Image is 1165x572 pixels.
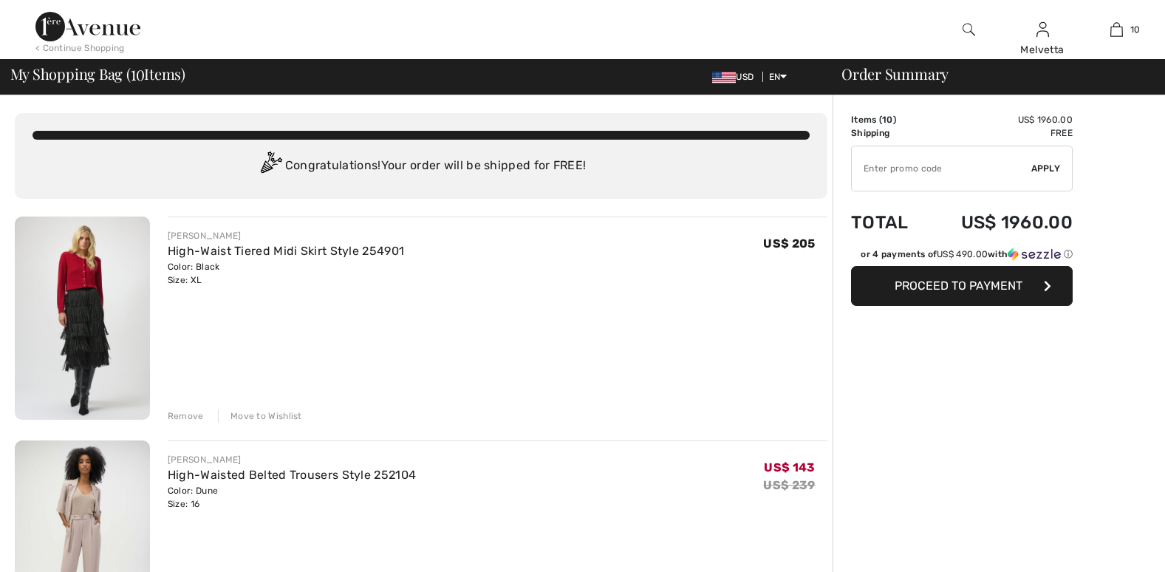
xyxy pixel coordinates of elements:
[1110,21,1123,38] img: My Bag
[926,197,1073,248] td: US$ 1960.00
[15,217,150,420] img: High-Waist Tiered Midi Skirt Style 254901
[851,248,1073,266] div: or 4 payments ofUS$ 490.00withSezzle Click to learn more about Sezzle
[168,409,204,423] div: Remove
[1036,21,1049,38] img: My Info
[35,41,125,55] div: < Continue Shopping
[1130,23,1141,36] span: 10
[763,478,815,492] s: US$ 239
[851,197,926,248] td: Total
[33,151,810,181] div: Congratulations! Your order will be shipped for FREE!
[861,248,1073,261] div: or 4 payments of with
[712,72,736,84] img: US Dollar
[763,236,815,251] span: US$ 205
[712,72,759,82] span: USD
[895,279,1022,293] span: Proceed to Payment
[1008,248,1061,261] img: Sezzle
[852,146,1031,191] input: Promo code
[168,468,416,482] a: High-Waisted Belted Trousers Style 252104
[1080,21,1152,38] a: 10
[851,113,926,126] td: Items ( )
[1036,22,1049,36] a: Sign In
[851,266,1073,306] button: Proceed to Payment
[10,67,186,81] span: My Shopping Bag ( Items)
[851,126,926,140] td: Shipping
[926,126,1073,140] td: Free
[824,67,1156,81] div: Order Summary
[168,244,404,258] a: High-Waist Tiered Midi Skirt Style 254901
[131,63,145,82] span: 10
[35,12,140,41] img: 1ère Avenue
[963,21,975,38] img: search the website
[256,151,285,181] img: Congratulation2.svg
[926,113,1073,126] td: US$ 1960.00
[764,460,815,474] span: US$ 143
[1031,162,1061,175] span: Apply
[882,115,893,125] span: 10
[168,260,404,287] div: Color: Black Size: XL
[769,72,788,82] span: EN
[168,484,416,511] div: Color: Dune Size: 16
[168,229,404,242] div: [PERSON_NAME]
[168,453,416,466] div: [PERSON_NAME]
[218,409,302,423] div: Move to Wishlist
[1006,42,1079,58] div: Melvetta
[937,249,988,259] span: US$ 490.00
